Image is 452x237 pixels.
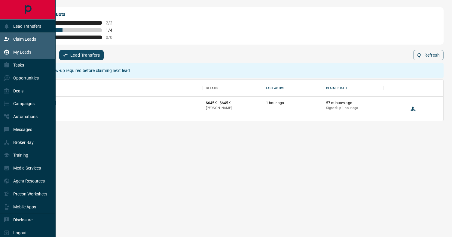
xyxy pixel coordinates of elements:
[206,101,260,106] p: $645K - $645K
[326,101,380,106] p: 57 minutes ago
[106,20,119,25] span: 2 / 2
[203,80,263,97] div: Details
[413,50,444,60] button: Refresh
[409,104,418,113] button: View Lead
[22,80,203,97] div: Name
[263,80,323,97] div: Last Active
[37,65,130,76] div: Lead follow-up required before claiming next lead
[59,50,104,60] button: Lead Transfers
[106,35,119,40] span: 0 / 0
[32,11,119,18] p: My Daily Quota
[326,80,348,97] div: Claimed Date
[410,106,416,112] svg: View Lead
[266,101,320,106] p: 1 hour ago
[266,80,285,97] div: Last Active
[323,80,383,97] div: Claimed Date
[326,106,380,111] p: Signed up 1 hour ago
[206,80,218,97] div: Details
[206,106,260,111] p: [PERSON_NAME]
[106,28,119,33] span: 1 / 4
